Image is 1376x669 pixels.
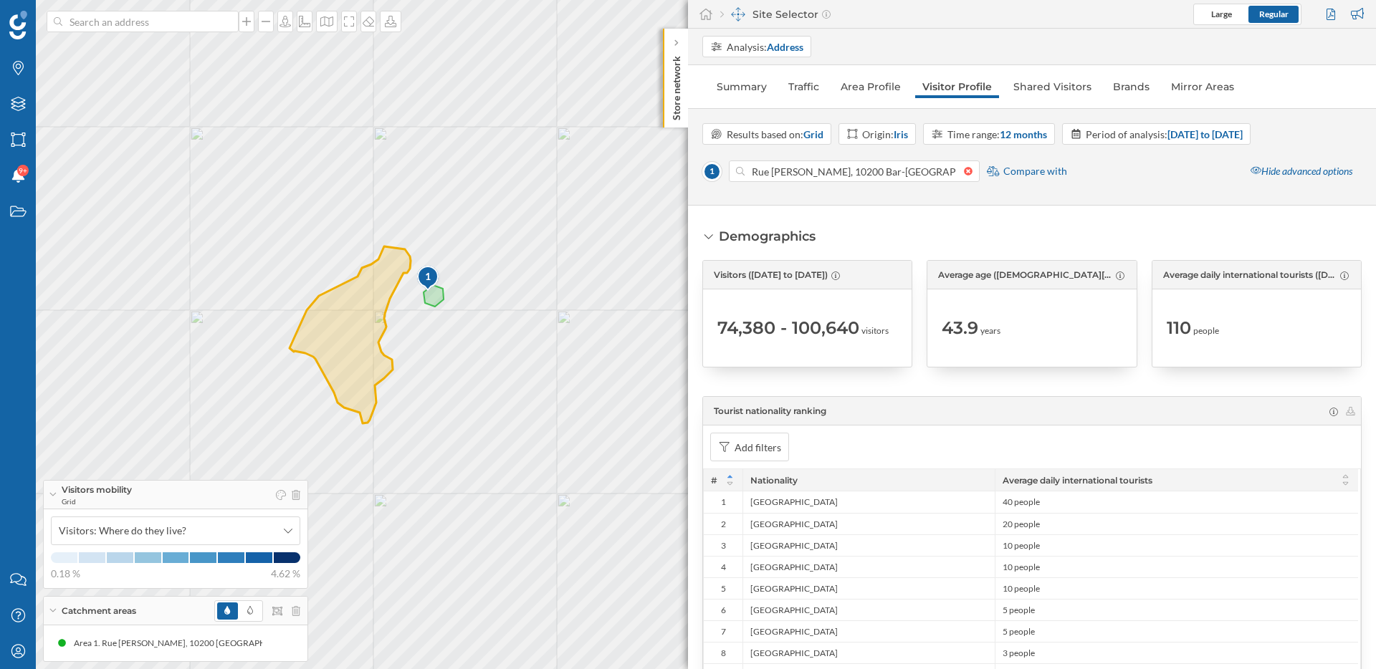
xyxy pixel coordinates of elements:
[1003,475,1152,486] span: Average daily international tourists
[742,556,995,577] div: [GEOGRAPHIC_DATA]
[62,483,132,496] span: Visitors mobility
[704,620,742,642] div: 7
[1259,9,1289,19] span: Regular
[1242,159,1361,184] div: Hide advanced options
[1164,75,1241,98] a: Mirror Areas
[1106,75,1157,98] a: Brands
[669,50,684,120] p: Store network
[803,128,823,140] strong: Grid
[742,599,995,620] div: [GEOGRAPHIC_DATA]
[781,75,826,98] a: Traffic
[719,227,816,246] div: Demographics
[416,265,438,291] div: 1
[1003,648,1035,659] span: 3 people
[62,496,132,506] span: Grid
[833,75,908,98] a: Area Profile
[702,162,722,181] span: 1
[1003,626,1035,637] span: 5 people
[9,11,27,39] img: Geoblink Logo
[27,636,444,650] div: Area 1. Rue [PERSON_NAME], 10200 [GEOGRAPHIC_DATA][PERSON_NAME], [GEOGRAPHIC_DATA] (Grid)
[62,605,136,617] span: Catchment areas
[1003,496,1040,508] span: 40 people
[19,163,27,178] span: 9+
[1003,519,1040,530] span: 20 people
[1000,128,1047,140] strong: 12 months
[1003,605,1035,616] span: 5 people
[938,269,1112,281] span: Average age ([DEMOGRAPHIC_DATA][DATE] to [DATE])
[742,642,995,663] div: [GEOGRAPHIC_DATA]
[704,599,742,620] div: 6
[1163,269,1337,281] span: Average daily international tourists ([DATE] to [DATE])
[1167,317,1191,340] span: 110
[1003,540,1040,552] span: 10 people
[1211,9,1232,19] span: Large
[1167,128,1243,140] strong: [DATE] to [DATE]
[704,491,742,513] div: 1
[861,324,889,337] span: visitors
[416,265,441,293] img: pois-map-marker.svg
[742,534,995,556] div: [GEOGRAPHIC_DATA]
[704,577,742,599] div: 5
[980,324,1000,337] span: years
[704,642,742,663] div: 8
[862,127,908,142] div: Origin:
[735,440,781,455] div: Add filters
[742,620,995,642] div: [GEOGRAPHIC_DATA]
[1086,127,1243,142] div: Period of analysis:
[714,405,826,418] span: Tourist nationality ranking
[704,534,742,556] div: 3
[767,41,803,53] strong: Address
[1003,164,1067,178] span: Compare with
[727,127,823,142] div: Results based on:
[727,39,803,54] div: Analysis:
[704,556,742,577] div: 4
[1003,562,1040,573] span: 10 people
[1006,75,1099,98] a: Shared Visitors
[947,127,1047,142] div: Time range:
[915,75,999,98] a: Visitor Profile
[709,75,774,98] a: Summary
[1003,583,1040,595] span: 10 people
[704,513,742,534] div: 2
[714,269,828,281] span: Visitors ([DATE] to [DATE])
[717,317,859,340] span: 74,380 - 100,640
[731,7,745,21] img: dashboards-manager.svg
[1193,324,1219,337] span: people
[742,577,995,599] div: [GEOGRAPHIC_DATA]
[742,513,995,534] div: [GEOGRAPHIC_DATA]
[271,567,300,581] span: 4.62 %
[51,567,80,581] span: 0.18 %
[742,469,995,491] div: Nationality
[742,491,995,513] div: [GEOGRAPHIC_DATA]
[59,524,186,538] span: Visitors: Where do they live?
[720,7,831,21] div: Site Selector
[942,317,978,340] span: 43.9
[894,128,908,140] strong: Iris
[704,469,742,491] div: #
[416,269,440,284] div: 1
